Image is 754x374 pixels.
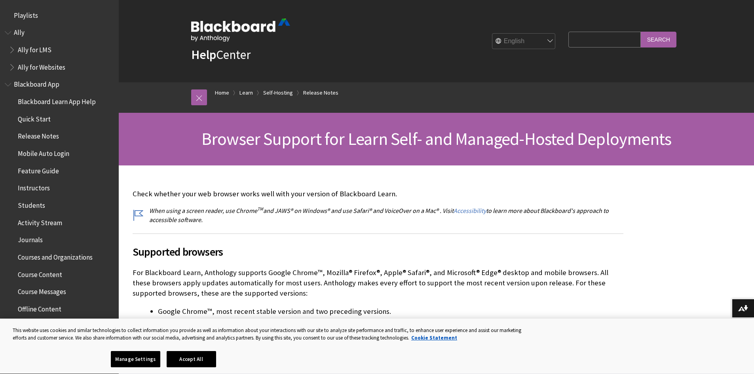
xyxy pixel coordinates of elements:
nav: Book outline for Playlists [5,9,114,22]
a: Learn [239,88,253,98]
span: Mobile Auto Login [18,147,69,158]
span: Ally for Websites [18,61,65,71]
img: Blackboard by Anthology [191,19,290,42]
span: Blackboard Learn App Help [18,95,96,106]
sup: TM [257,206,263,212]
button: Accept All [167,351,216,368]
p: For Blackboard Learn, Anthology supports Google Chrome™, Mozilla® Firefox®, Apple® Safari®, and M... [133,268,623,299]
select: Site Language Selector [492,34,556,49]
a: Release Notes [303,88,338,98]
button: Manage Settings [111,351,160,368]
input: Search [641,32,676,47]
span: Students [18,199,45,209]
p: Check whether your web browser works well with your version of Blackboard Learn. [133,189,623,199]
strong: Help [191,47,216,63]
span: Blackboard App [14,78,59,89]
li: Mozilla® Firefox®, most recent stable version and two preceding versions. [158,318,623,329]
span: Release Notes [18,130,59,140]
a: Self-Hosting [263,88,293,98]
li: Google Chrome™, most recent stable version and two preceding versions. [158,306,623,317]
div: This website uses cookies and similar technologies to collect information you provide as well as ... [13,327,528,342]
span: Course Content [18,268,62,279]
span: Course Messages [18,285,66,296]
span: Quick Start [18,112,51,123]
nav: Book outline for Anthology Ally Help [5,26,114,74]
a: Accessibility [454,207,486,215]
span: Feature Guide [18,164,59,175]
span: Journals [18,234,43,244]
a: HelpCenter [191,47,251,63]
p: When using a screen reader, use Chrome and JAWS® on Windows® and use Safari® and VoiceOver on a M... [133,206,623,224]
span: Browser Support for Learn Self- and Managed-Hosted Deployments [201,128,671,150]
span: Supported browsers [133,243,623,260]
span: Playlists [14,9,38,19]
span: Activity Stream [18,216,62,227]
span: Ally [14,26,25,37]
a: Home [215,88,229,98]
a: More information about your privacy, opens in a new tab [411,335,457,342]
span: Courses and Organizations [18,251,93,261]
span: Ally for LMS [18,43,51,54]
span: Instructors [18,182,50,192]
span: Offline Content [18,302,61,313]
